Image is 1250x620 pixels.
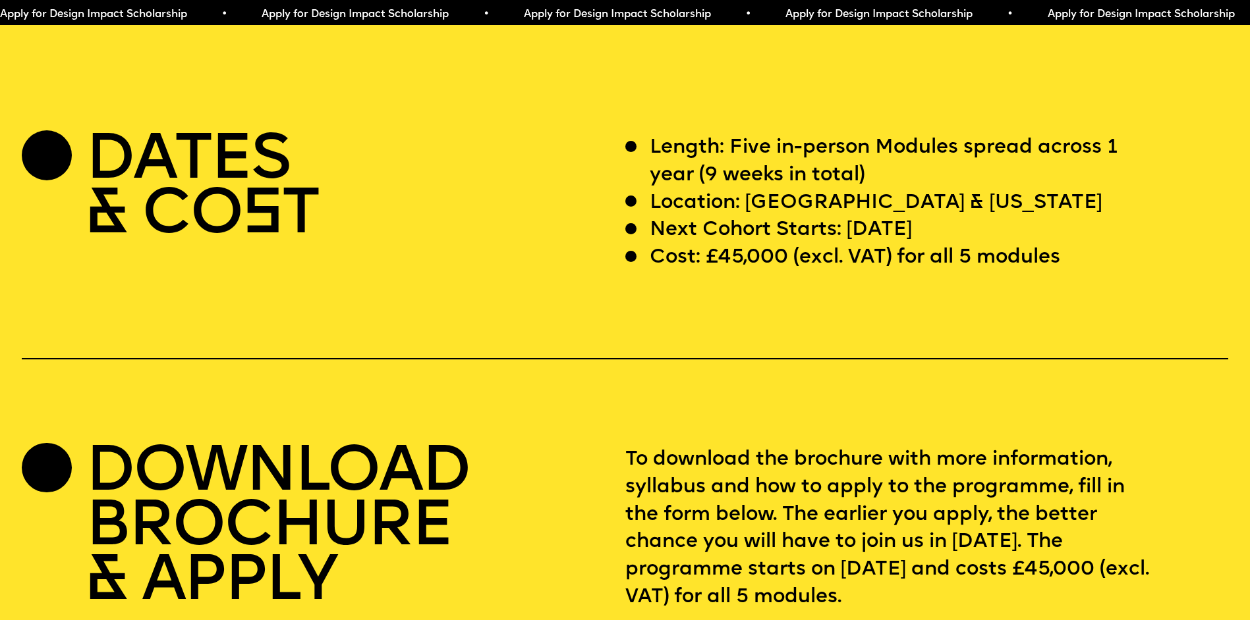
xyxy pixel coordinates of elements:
[650,134,1154,189] p: Length: Five in-person Modules spread across 1 year (9 weeks in total)
[483,9,489,20] span: •
[745,9,751,20] span: •
[221,9,227,20] span: •
[1007,9,1013,20] span: •
[86,134,319,244] h2: DATES & CO T
[650,217,913,244] p: Next Cohort Starts: [DATE]
[650,190,1102,217] p: Location: [GEOGRAPHIC_DATA] & [US_STATE]
[86,446,469,610] h2: DOWNLOAD BROCHURE & APPLY
[650,244,1060,272] p: Cost: £45,000 (excl. VAT) for all 5 modules
[242,184,281,248] span: S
